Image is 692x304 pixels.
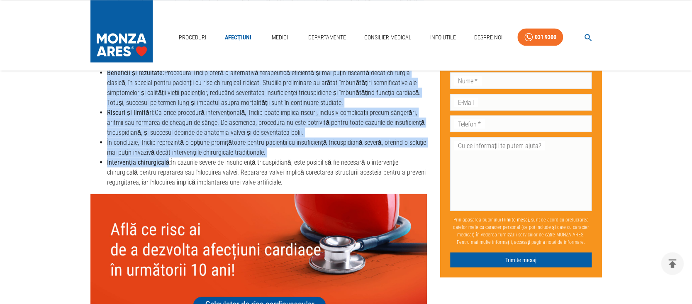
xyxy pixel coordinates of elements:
li: În cazurile severe de insuficiență tricuspidiană, este posibil să fie necesară o intervenție chir... [107,157,427,187]
a: Despre Noi [471,29,506,46]
a: Departamente [305,29,349,46]
strong: Beneficii și rezultate: [107,68,164,76]
strong: Intervenția chirurgicală: [107,158,171,166]
li: Procedura Triclip oferă o alternativă terapeutică eficientă și mai puțin riscantă decât chirurgia... [107,68,427,107]
a: Info Utile [426,29,459,46]
a: 031 9300 [517,28,563,46]
strong: Riscuri și limitări: [107,108,155,116]
a: Afecțiuni [222,29,255,46]
li: În concluzie, Triclip reprezintă o opțiune promițătoare pentru pacienții cu insuficiență tricuspi... [107,137,427,157]
button: delete [661,252,684,275]
a: Consilier Medical [361,29,415,46]
a: Medici [266,29,293,46]
div: 031 9300 [534,32,556,42]
p: Prin apăsarea butonului , sunt de acord cu prelucrarea datelor mele cu caracter personal (ce pot ... [450,212,592,249]
button: Trimite mesaj [450,252,592,268]
b: Trimite mesaj [501,216,529,222]
li: Ca orice procedură intervențională, Triclip poate implica riscuri, inclusiv complicații precum sâ... [107,107,427,137]
a: Proceduri [175,29,210,46]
